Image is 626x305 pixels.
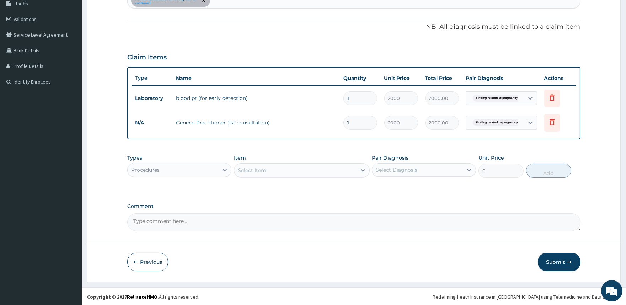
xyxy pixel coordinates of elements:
th: Type [132,71,172,85]
div: Procedures [131,166,160,173]
strong: Copyright © 2017 . [87,294,159,300]
label: Comment [127,203,580,209]
div: Chat with us now [37,40,119,49]
span: Finding related to pregnancy [473,119,522,126]
th: Unit Price [381,71,422,85]
a: RelianceHMO [127,294,157,300]
small: confirmed [135,2,197,5]
th: Quantity [340,71,381,85]
div: Select Diagnosis [376,166,417,173]
label: Types [127,155,142,161]
div: Minimize live chat window [117,4,134,21]
label: Unit Price [478,154,504,161]
div: Select Item [238,167,266,174]
textarea: Type your message and hit 'Enter' [4,194,135,219]
th: Total Price [422,71,462,85]
button: Previous [127,253,168,271]
h3: Claim Items [127,54,167,61]
img: d_794563401_company_1708531726252_794563401 [13,36,29,53]
span: Finding related to pregnancy [473,95,522,102]
p: NB: All diagnosis must be linked to a claim item [127,22,580,32]
td: N/A [132,116,172,129]
label: Item [234,154,246,161]
span: We're online! [41,90,98,161]
th: Actions [541,71,576,85]
td: Laboratory [132,92,172,105]
th: Pair Diagnosis [462,71,541,85]
td: General Practitioner (1st consultation) [172,116,339,130]
label: Pair Diagnosis [372,154,408,161]
td: blood pt (for early detection) [172,91,339,105]
span: Tariffs [15,0,28,7]
th: Name [172,71,339,85]
button: Submit [538,253,580,271]
div: Redefining Heath Insurance in [GEOGRAPHIC_DATA] using Telemedicine and Data Science! [433,293,621,300]
button: Add [526,164,571,178]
